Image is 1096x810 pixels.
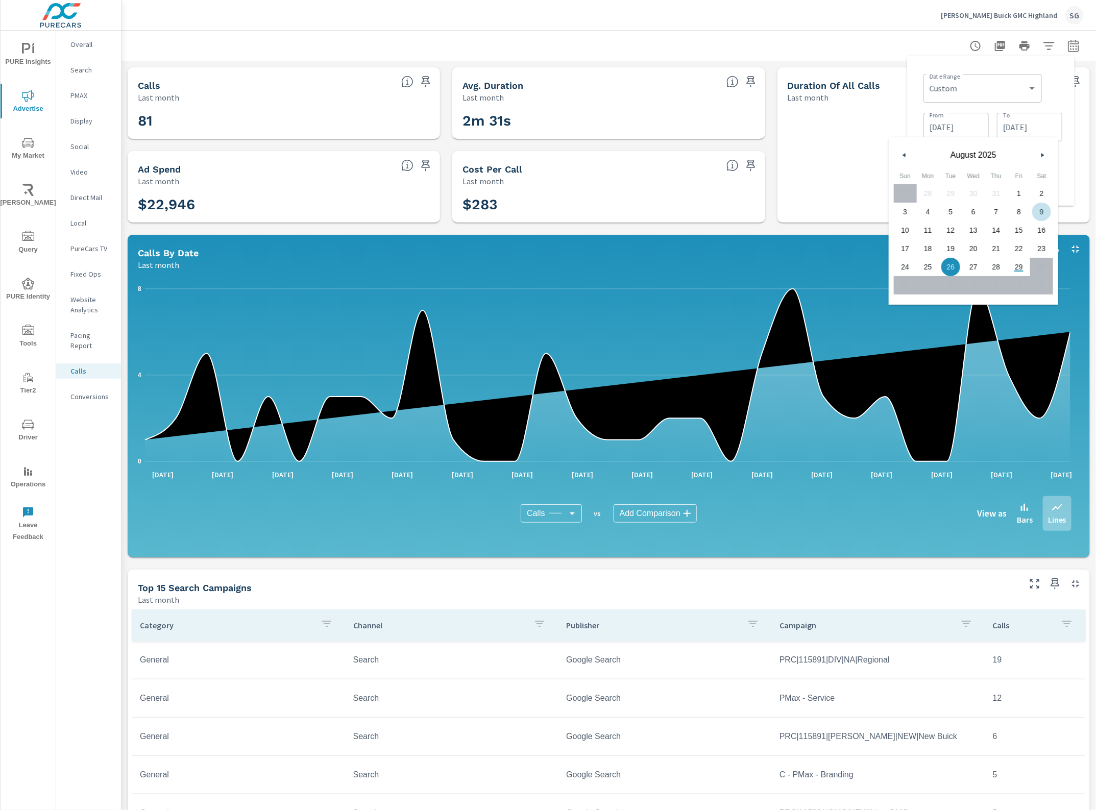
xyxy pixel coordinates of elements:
span: Save this to your personalized report [743,73,759,90]
button: 25 [917,258,940,276]
h5: Cost Per Call [462,164,522,175]
p: Last month [138,594,179,606]
button: 31 [894,276,917,294]
span: 10 [901,221,909,239]
button: 24 [894,258,917,276]
p: Channel [353,620,526,630]
div: nav menu [1,31,56,547]
div: Display [56,113,121,129]
span: 18 [924,239,932,258]
span: 16 [1038,221,1046,239]
h3: $22,946 [138,196,430,213]
h5: Top 15 Search Campaigns [138,582,252,593]
button: Select Date Range [1063,36,1084,56]
span: [PERSON_NAME] [4,184,53,209]
div: Pacing Report [56,328,121,353]
span: 14 [992,221,1001,239]
td: General [132,685,345,711]
p: [DATE] [864,470,900,480]
button: 3 [894,203,917,221]
p: vs [582,509,614,518]
td: Search [345,762,558,788]
button: 26 [939,258,962,276]
span: My Market [4,137,53,162]
button: 13 [962,221,985,239]
span: 22 [1015,239,1023,258]
td: General [132,724,345,749]
span: Total number of calls. [401,76,413,88]
h5: Duration of all Calls [788,80,881,91]
td: PRC|115891|DIV|NA|Regional [771,647,985,673]
button: 2 [1030,184,1053,203]
p: Calls [993,620,1053,630]
p: Last month [138,91,179,104]
span: 13 [969,221,978,239]
td: Google Search [558,685,771,711]
p: Calls [70,366,113,376]
p: [DATE] [565,470,600,480]
button: 29 [1008,258,1031,276]
p: Video [70,167,113,177]
p: [DATE] [744,470,780,480]
p: [DATE] [804,470,840,480]
button: 8 [1008,203,1031,221]
p: [DATE] [205,470,240,480]
td: Search [345,685,558,711]
p: Last month [138,175,179,187]
p: [DATE] [265,470,301,480]
text: 0 [138,458,141,465]
p: [DATE] [624,470,660,480]
h5: Avg. Duration [462,80,523,91]
span: 7 [994,203,998,221]
p: Website Analytics [70,294,113,315]
span: 5 [948,203,953,221]
button: Minimize Widget [1067,241,1084,257]
button: 14 [985,221,1008,239]
span: 24 [901,258,909,276]
text: 8 [138,285,141,292]
h5: Calls By Date [138,248,199,258]
td: Search [345,647,558,673]
p: Search [70,65,113,75]
span: Save this to your personalized report [1067,73,1084,90]
button: Minimize Widget [1067,576,1084,592]
span: 25 [924,258,932,276]
button: 16 [1030,221,1053,239]
button: 12 [939,221,962,239]
td: 19 [985,647,1085,673]
p: [DATE] [984,470,1020,480]
button: 11 [917,221,940,239]
div: Conversions [56,389,121,404]
span: Driver [4,419,53,444]
span: 28 [992,258,1001,276]
span: 2 [1040,184,1044,203]
span: Save this to your personalized report [743,157,759,174]
span: 4 [926,203,930,221]
span: PURE Identity [4,278,53,303]
p: Direct Mail [70,192,113,203]
p: Bars [1017,513,1033,526]
span: 19 [947,239,955,258]
p: [DATE] [385,470,421,480]
span: Add Comparison [620,508,680,519]
p: PMAX [70,90,113,101]
span: PURE Insights [4,43,53,68]
p: Fixed Ops [70,269,113,279]
span: Sum of PureCars Ad Spend. [401,159,413,171]
h3: 3h 25m 7s [788,154,1080,171]
span: Fri [1008,168,1031,184]
td: 6 [985,724,1085,749]
p: Social [70,141,113,152]
td: Google Search [558,647,771,673]
span: 11 [924,221,932,239]
button: Make Fullscreen [1027,576,1043,592]
div: Calls [56,363,121,379]
span: 23 [1038,239,1046,258]
p: [DATE] [1044,470,1080,480]
div: Local [56,215,121,231]
span: Average Duration of each call. [726,76,739,88]
span: Sat [1030,168,1053,184]
span: Sun [894,168,917,184]
div: Website Analytics [56,292,121,317]
button: 19 [939,239,962,258]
